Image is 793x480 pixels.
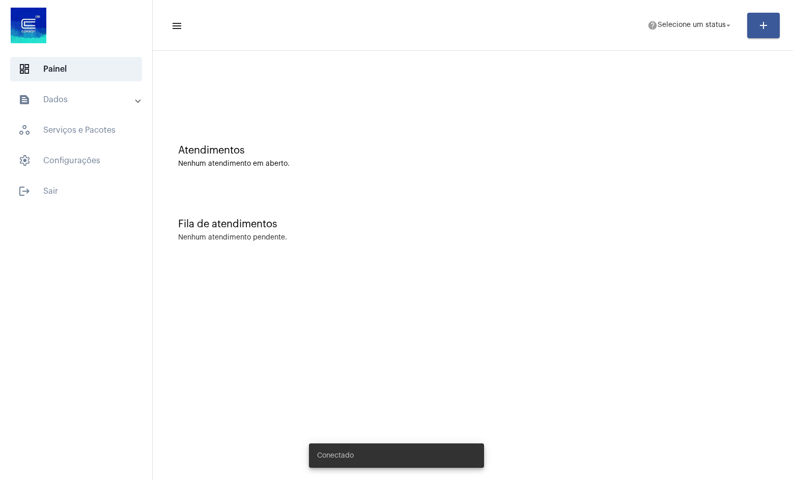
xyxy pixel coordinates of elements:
[8,5,49,46] img: d4669ae0-8c07-2337-4f67-34b0df7f5ae4.jpeg
[18,185,31,197] mat-icon: sidenav icon
[178,160,768,168] div: Nenhum atendimento em aberto.
[10,148,142,173] span: Configurações
[18,124,31,136] span: sidenav icon
[18,155,31,167] span: sidenav icon
[317,451,354,461] span: Conectado
[757,19,770,32] mat-icon: add
[10,179,142,203] span: Sair
[171,20,181,32] mat-icon: sidenav icon
[18,94,136,106] mat-panel-title: Dados
[6,87,152,112] mat-expansion-panel-header: sidenav iconDados
[178,234,287,242] div: Nenhum atendimento pendente.
[10,118,142,142] span: Serviços e Pacotes
[647,20,658,31] mat-icon: help
[658,22,726,29] span: Selecione um status
[18,94,31,106] mat-icon: sidenav icon
[641,15,739,36] button: Selecione um status
[10,57,142,81] span: Painel
[178,219,768,230] div: Fila de atendimentos
[178,145,768,156] div: Atendimentos
[18,63,31,75] span: sidenav icon
[724,21,733,30] mat-icon: arrow_drop_down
